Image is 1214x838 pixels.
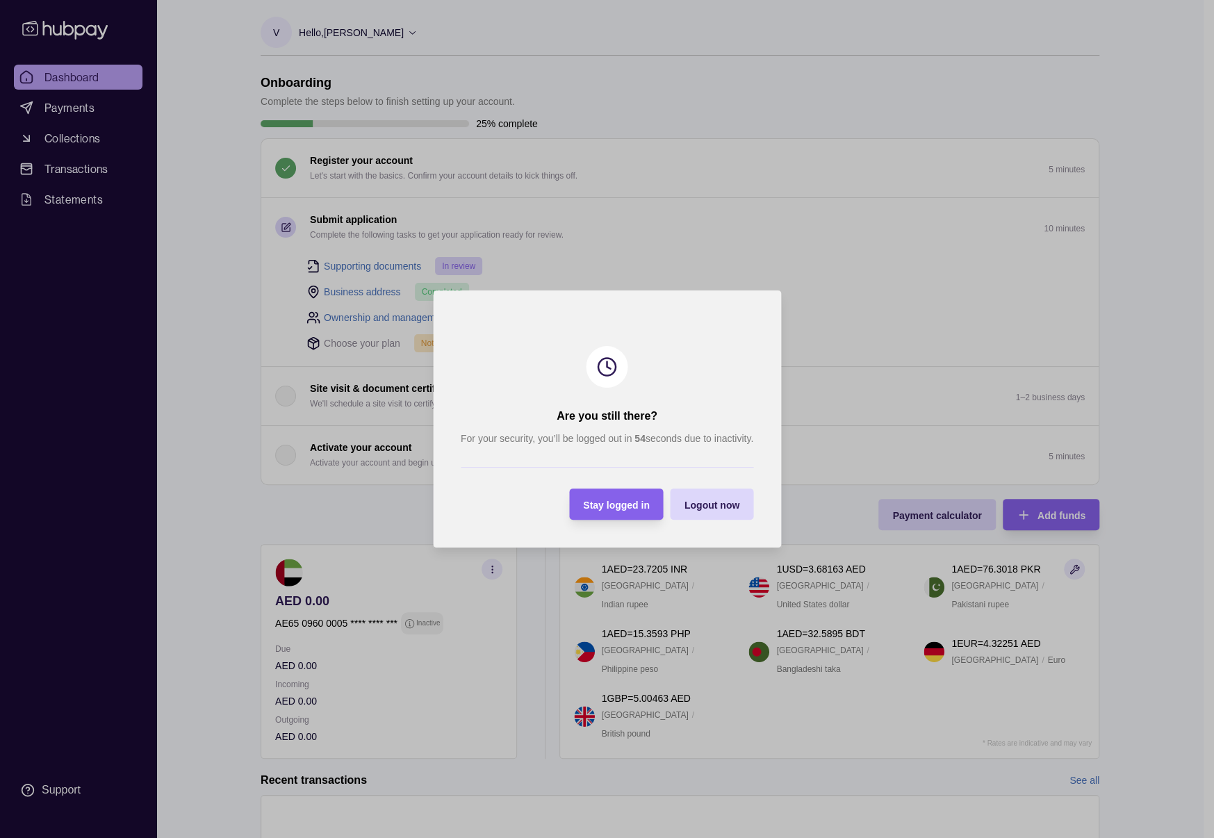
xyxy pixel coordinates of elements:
[634,433,646,444] strong: 54
[557,409,657,424] h2: Are you still there?
[671,488,753,520] button: Logout now
[583,500,650,511] span: Stay logged in
[461,431,753,446] p: For your security, you’ll be logged out in seconds due to inactivity.
[684,500,739,511] span: Logout now
[569,488,664,520] button: Stay logged in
